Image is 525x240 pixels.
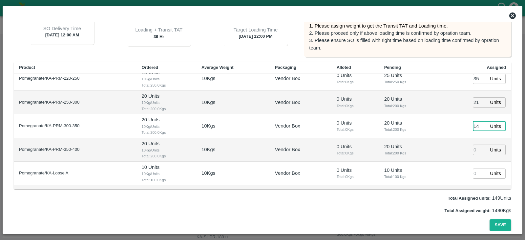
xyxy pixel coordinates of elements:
label: Total Assigned units: [448,196,491,201]
span: Total: 200.0 Kgs [142,153,191,159]
input: 0 [473,97,487,108]
span: 10 Kg/Units [142,100,191,106]
p: Vendor Box [275,75,300,82]
span: 10 Kg/Units [142,147,191,153]
p: 2. Please proceed only if above loading time is confirmed by opration team. [309,30,506,37]
td: Pomegranate/KA-SUPR-180++ [14,185,136,209]
button: Save [490,219,511,231]
p: 1. Please assign weight to get the Transit TAT and Loading time. [309,22,506,30]
td: Pomegranate/KA-PRM-300-350 [14,114,136,138]
p: Vendor Box [275,146,300,153]
p: Loading + Transit TAT [135,26,182,33]
p: 10 Units [384,167,430,174]
span: Total: 0 Kgs [337,79,374,85]
p: 0 Units [337,95,374,103]
div: 36 Hr [127,20,191,46]
p: 149 Units [448,194,511,202]
td: Pomegranate/KA-PRM-350-400 [14,138,136,162]
p: SO Delivery Time [43,25,81,32]
b: Pending [384,65,401,70]
p: 20 Units [142,92,191,100]
p: Vendor Box [275,122,300,130]
p: 10 Kgs [201,122,215,130]
span: Total: 0 Kgs [337,174,374,180]
td: Pomegranate/KA-Loose A [14,162,136,185]
span: 10 Kg/Units [142,124,191,130]
p: 20 Units [384,143,430,150]
span: Total: 200 Kgs [384,150,430,156]
p: 0 Units [337,72,374,79]
p: Vendor Box [275,170,300,177]
span: Total: 200 Kgs [384,103,430,109]
b: Packaging [275,65,296,70]
span: 10 Kg/Units [142,171,191,177]
span: Total: 100.0 Kgs [142,177,191,183]
p: Target Loading Time [234,26,278,33]
p: 1490 Kgs [445,207,511,214]
p: 20 Units [384,119,430,127]
div: [DATE] 12:00 PM [223,20,287,46]
b: Average Weight [201,65,234,70]
p: 10 Units [142,164,191,171]
span: 10 Kg/Units [142,76,191,82]
span: Total: 0 Kgs [337,103,374,109]
b: Product [19,65,35,70]
p: Units [490,146,501,153]
p: Units [490,75,501,82]
b: Ordered [142,65,158,70]
p: 0 Units [337,143,374,150]
b: Alloted [337,65,351,70]
span: Total: 0 Kgs [337,150,374,156]
p: 10 Kgs [201,146,215,153]
p: Units [490,99,501,106]
span: Total: 0 Kgs [337,127,374,132]
p: Units [490,170,501,177]
p: 10 Kgs [201,75,215,82]
span: Total: 250 Kgs [384,79,430,85]
label: Total Assigned weight: [445,208,491,213]
span: Total: 200.0 Kgs [142,106,191,112]
input: 0 [473,121,487,131]
td: Pomegranate/KA-PRM-220-250 [14,67,136,90]
p: Vendor Box [275,99,300,106]
span: Total: 100 Kgs [384,174,430,180]
input: 0 [473,169,487,179]
span: Total: 200 Kgs [384,127,430,132]
p: 0 Units [337,119,374,127]
span: Total: 250.0 Kgs [142,82,191,88]
div: [DATE] 12:00 AM [30,18,94,45]
p: 3. Please ensure SO is filled with right time based on loading time confirmed by opration team. [309,37,506,51]
p: 25 Units [384,72,430,79]
p: 20 Units [142,116,191,123]
p: Units [490,123,501,130]
b: Assigned [487,65,506,70]
span: Total: 200.0 Kgs [142,130,191,135]
td: Pomegranate/KA-PRM-250-300 [14,90,136,114]
p: 20 Units [142,140,191,147]
p: 20 Units [384,95,430,103]
p: 10 Kgs [201,170,215,177]
p: 10 Units [142,187,191,194]
input: 0 [473,145,487,155]
p: 0 Units [337,167,374,174]
p: 10 Kgs [201,99,215,106]
input: 0 [473,74,487,84]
